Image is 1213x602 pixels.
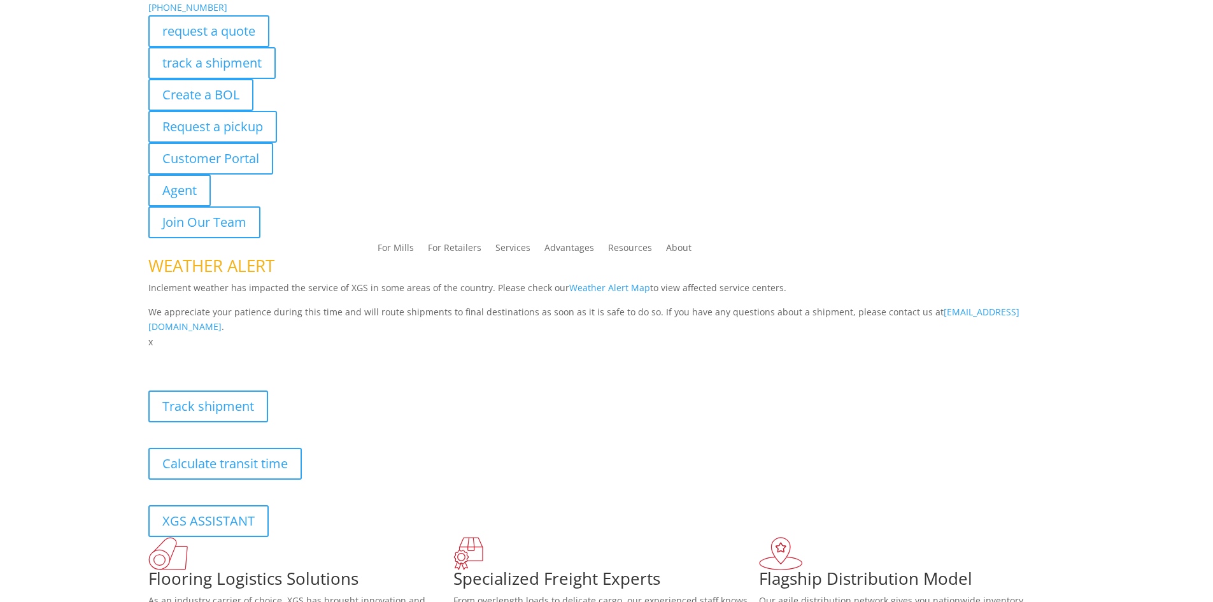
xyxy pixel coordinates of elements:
a: Calculate transit time [148,448,302,480]
a: Request a pickup [148,111,277,143]
a: For Retailers [428,243,481,257]
a: track a shipment [148,47,276,79]
a: XGS ASSISTANT [148,505,269,537]
a: Join Our Team [148,206,260,238]
h1: Specialized Freight Experts [453,570,759,593]
p: x [148,334,1065,350]
p: We appreciate your patience during this time and will route shipments to final destinations as so... [148,305,1065,335]
b: Visibility, transparency, and control for your entire supply chain. [148,352,432,364]
img: xgs-icon-focused-on-flooring-red [453,537,483,570]
a: Agent [148,175,211,206]
a: About [666,243,692,257]
img: xgs-icon-total-supply-chain-intelligence-red [148,537,188,570]
a: Advantages [544,243,594,257]
a: Track shipment [148,391,268,422]
a: [PHONE_NUMBER] [148,1,227,13]
span: WEATHER ALERT [148,254,274,277]
a: Customer Portal [148,143,273,175]
a: Services [495,243,530,257]
h1: Flooring Logistics Solutions [148,570,454,593]
img: xgs-icon-flagship-distribution-model-red [759,537,803,570]
p: Inclement weather has impacted the service of XGS in some areas of the country. Please check our ... [148,280,1065,305]
a: Weather Alert Map [569,282,650,294]
a: Create a BOL [148,79,253,111]
a: request a quote [148,15,269,47]
a: For Mills [378,243,414,257]
h1: Flagship Distribution Model [759,570,1065,593]
a: Resources [608,243,652,257]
